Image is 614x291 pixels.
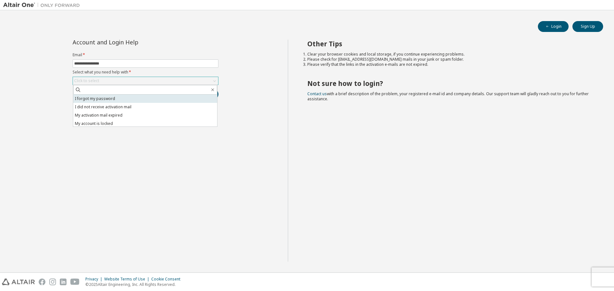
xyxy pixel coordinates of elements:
[307,40,592,48] h2: Other Tips
[538,21,569,32] button: Login
[60,279,67,285] img: linkedin.svg
[39,279,45,285] img: facebook.svg
[307,91,589,102] span: with a brief description of the problem, your registered e-mail id and company details. Our suppo...
[307,79,592,88] h2: Not sure how to login?
[572,21,603,32] button: Sign Up
[73,40,189,45] div: Account and Login Help
[85,277,104,282] div: Privacy
[73,52,218,57] label: Email
[74,78,99,83] div: Click to select
[307,52,592,57] li: Clear your browser cookies and local storage, if you continue experiencing problems.
[70,279,80,285] img: youtube.svg
[49,279,56,285] img: instagram.svg
[307,57,592,62] li: Please check for [EMAIL_ADDRESS][DOMAIN_NAME] mails in your junk or spam folder.
[3,2,83,8] img: Altair One
[73,70,218,75] label: Select what you need help with
[85,282,184,287] p: © 2025 Altair Engineering, Inc. All Rights Reserved.
[151,277,184,282] div: Cookie Consent
[2,279,35,285] img: altair_logo.svg
[307,62,592,67] li: Please verify that the links in the activation e-mails are not expired.
[73,77,218,85] div: Click to select
[307,91,327,96] a: Contact us
[104,277,151,282] div: Website Terms of Use
[73,95,217,103] li: I forgot my password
